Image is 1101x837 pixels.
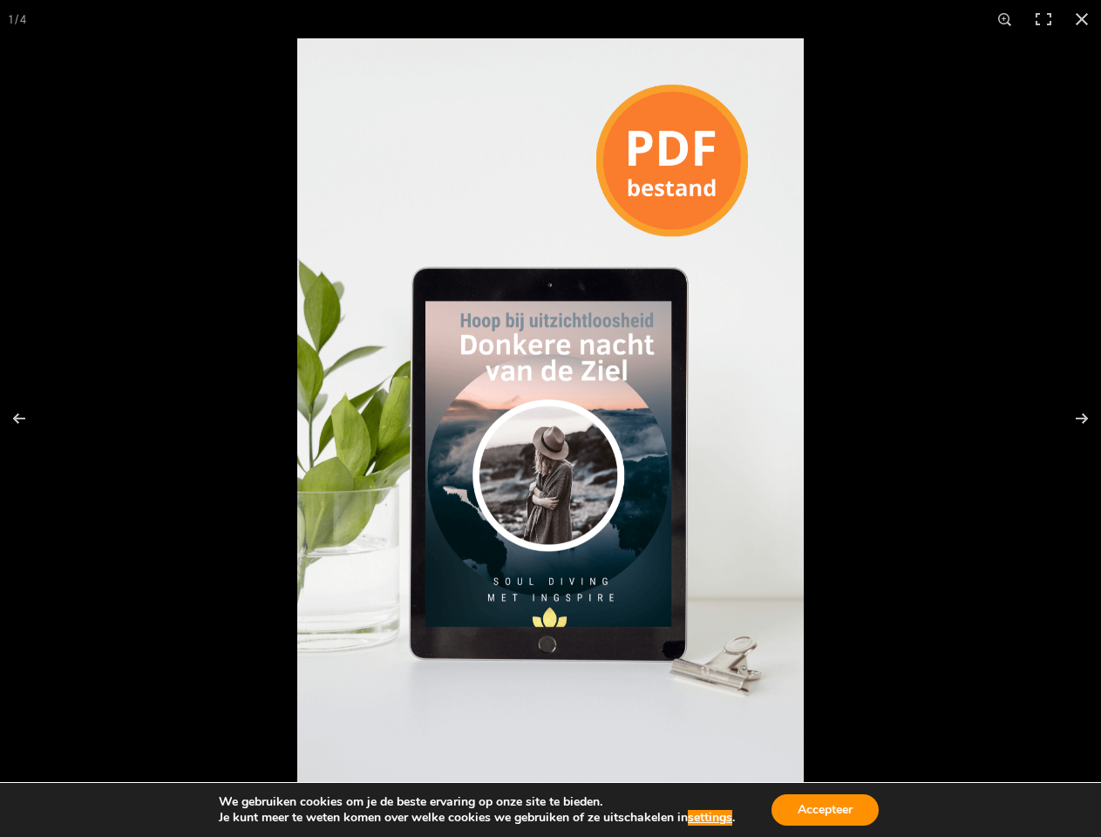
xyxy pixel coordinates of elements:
p: We gebruiken cookies om je de beste ervaring op onze site te bieden. [219,794,735,810]
img: Digitale spirituele gids voor meer zingeving bij depressie, uitzichtloosheid, rouw en verdriet - ... [297,38,804,799]
button: settings [688,810,732,826]
p: Je kunt meer te weten komen over welke cookies we gebruiken of ze uitschakelen in . [219,810,735,826]
button: Accepteer [771,794,879,826]
button: Volgende (pijltje rechts) [1040,375,1101,462]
